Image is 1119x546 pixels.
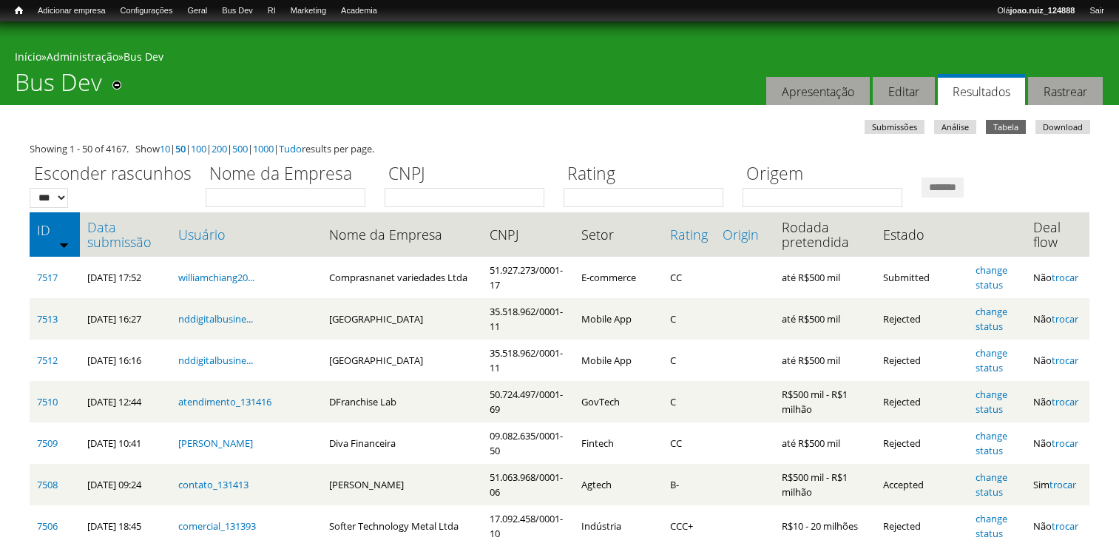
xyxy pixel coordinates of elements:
a: RI [260,4,283,18]
a: change status [976,512,1007,540]
td: [DATE] 12:44 [80,381,172,422]
td: [GEOGRAPHIC_DATA] [322,298,481,340]
td: Accepted [876,464,967,505]
td: até R$500 mil [774,340,876,381]
a: change status [976,263,1007,291]
a: Apresentação [766,77,870,106]
a: Adicionar empresa [30,4,113,18]
td: [DATE] 16:16 [80,340,172,381]
a: change status [976,429,1007,457]
a: trocar [1052,271,1078,284]
a: 500 [232,142,248,155]
td: 51.063.968/0001-06 [482,464,574,505]
a: Marketing [283,4,334,18]
a: 10 [160,142,170,155]
a: change status [976,346,1007,374]
a: Submissões [865,120,924,134]
a: Academia [334,4,385,18]
a: comercial_131393 [178,519,256,533]
th: CNPJ [482,212,574,257]
td: GovTech [574,381,663,422]
a: 7512 [37,354,58,367]
td: [DATE] 10:41 [80,422,172,464]
th: Estado [876,212,967,257]
a: Olájoao.ruiz_124888 [990,4,1082,18]
td: [DATE] 17:52 [80,257,172,298]
a: change status [976,388,1007,416]
a: trocar [1052,437,1078,450]
a: change status [976,305,1007,333]
label: Rating [564,161,733,188]
td: Agtech [574,464,663,505]
td: Diva Financeira [322,422,481,464]
td: R$500 mil - R$1 milhão [774,381,876,422]
a: atendimento_131416 [178,395,271,408]
a: williamchiang20... [178,271,254,284]
td: Não [1026,422,1089,464]
td: até R$500 mil [774,422,876,464]
a: 1000 [253,142,274,155]
td: Sim [1026,464,1089,505]
td: DFranchise Lab [322,381,481,422]
img: ordem crescente [59,240,69,249]
a: Início [15,50,41,64]
strong: joao.ruiz_124888 [1010,6,1075,15]
td: até R$500 mil [774,257,876,298]
td: Não [1026,381,1089,422]
a: Tabela [986,120,1026,134]
div: Showing 1 - 50 of 4167. Show | | | | | | results per page. [30,141,1089,156]
a: nddigitalbusine... [178,312,253,326]
a: [PERSON_NAME] [178,437,253,450]
div: » » [15,50,1104,68]
a: 7506 [37,519,58,533]
a: trocar [1052,519,1078,533]
a: Geral [180,4,214,18]
label: Origem [743,161,912,188]
a: trocar [1052,354,1078,367]
td: 35.518.962/0001-11 [482,340,574,381]
td: C [663,340,715,381]
span: Início [15,5,23,16]
a: nddigitalbusine... [178,354,253,367]
td: Submitted [876,257,967,298]
a: Editar [873,77,935,106]
td: [DATE] 09:24 [80,464,172,505]
a: Bus Dev [214,4,260,18]
a: Início [7,4,30,18]
a: Configurações [113,4,180,18]
td: 35.518.962/0001-11 [482,298,574,340]
td: [DATE] 16:27 [80,298,172,340]
a: 7508 [37,478,58,491]
td: CC [663,257,715,298]
a: Usuário [178,227,314,242]
a: change status [976,471,1007,499]
td: C [663,298,715,340]
td: E-commerce [574,257,663,298]
td: R$500 mil - R$1 milhão [774,464,876,505]
a: 100 [191,142,206,155]
td: Não [1026,257,1089,298]
td: 09.082.635/0001-50 [482,422,574,464]
a: Administração [47,50,118,64]
h1: Bus Dev [15,68,102,105]
td: Fintech [574,422,663,464]
td: Rejected [876,422,967,464]
td: [GEOGRAPHIC_DATA] [322,340,481,381]
td: Comprasnanet variedades Ltda [322,257,481,298]
th: Deal flow [1026,212,1089,257]
td: Mobile App [574,340,663,381]
a: Sair [1082,4,1112,18]
a: Bus Dev [124,50,163,64]
td: C [663,381,715,422]
th: Setor [574,212,663,257]
td: Rejected [876,340,967,381]
td: Mobile App [574,298,663,340]
a: 50 [175,142,186,155]
label: Nome da Empresa [206,161,375,188]
td: CC [663,422,715,464]
th: Rodada pretendida [774,212,876,257]
a: trocar [1052,312,1078,326]
td: 51.927.273/0001-17 [482,257,574,298]
a: Tudo [279,142,302,155]
td: Rejected [876,298,967,340]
